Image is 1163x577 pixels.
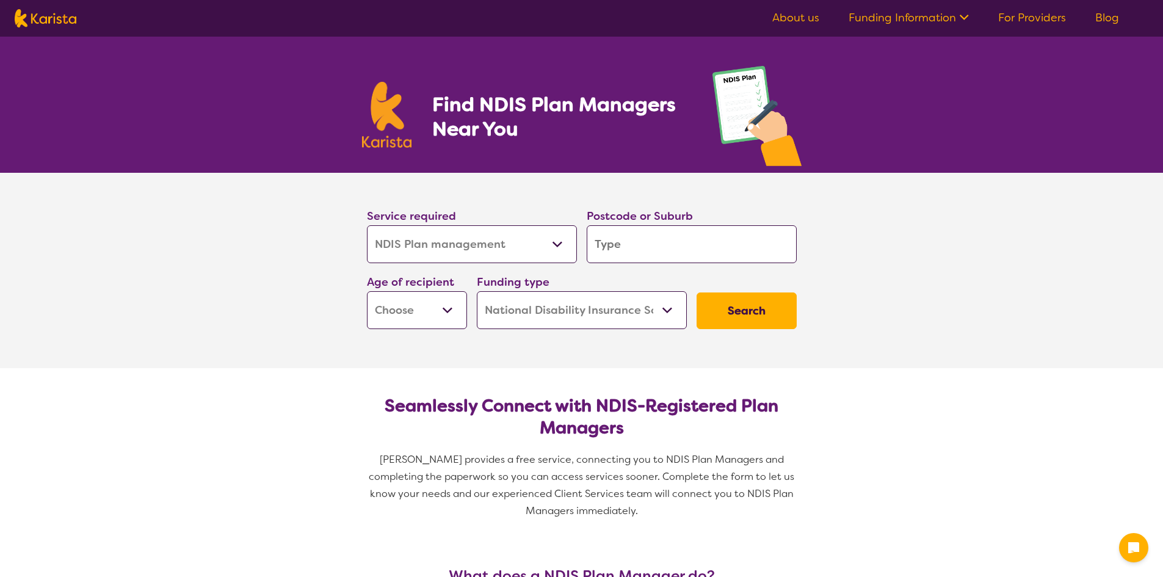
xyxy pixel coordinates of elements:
[712,66,802,173] img: plan-management
[377,395,787,439] h2: Seamlessly Connect with NDIS-Registered Plan Managers
[587,225,797,263] input: Type
[369,453,797,517] span: [PERSON_NAME] provides a free service, connecting you to NDIS Plan Managers and completing the pa...
[772,10,819,25] a: About us
[587,209,693,223] label: Postcode or Suburb
[362,82,412,148] img: Karista logo
[432,92,687,141] h1: Find NDIS Plan Managers Near You
[367,209,456,223] label: Service required
[697,292,797,329] button: Search
[15,9,76,27] img: Karista logo
[998,10,1066,25] a: For Providers
[849,10,969,25] a: Funding Information
[1095,10,1119,25] a: Blog
[367,275,454,289] label: Age of recipient
[477,275,549,289] label: Funding type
